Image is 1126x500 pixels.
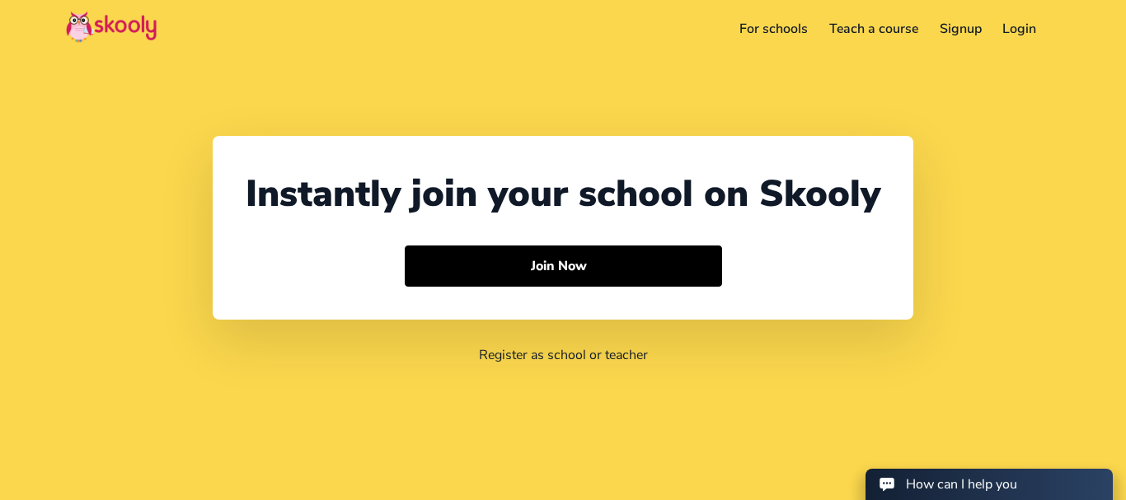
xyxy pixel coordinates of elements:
a: Register as school or teacher [479,346,648,364]
a: Login [992,16,1047,42]
div: Instantly join your school on Skooly [246,169,880,219]
a: Signup [929,16,992,42]
button: Join Now [405,245,722,287]
a: For schools [730,16,819,42]
img: Skooly [66,11,157,43]
a: Teach a course [819,16,929,42]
